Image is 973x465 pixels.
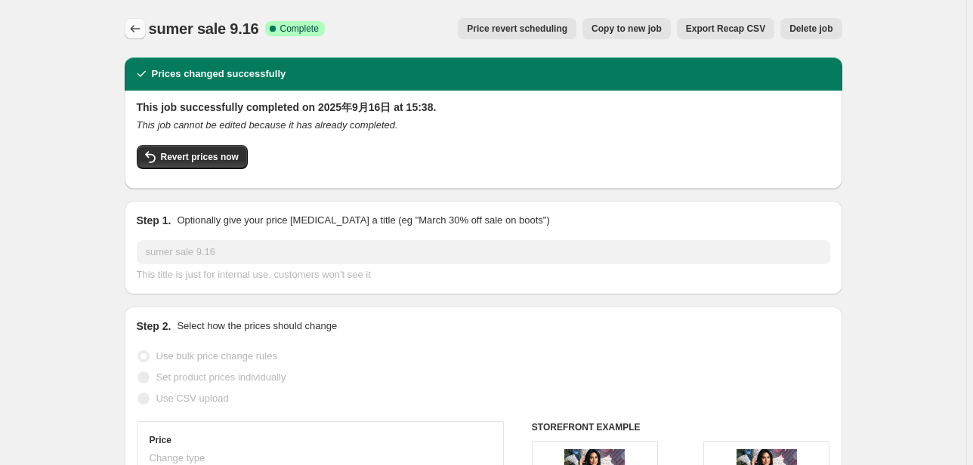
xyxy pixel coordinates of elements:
[156,371,286,383] span: Set product prices individually
[161,151,239,163] span: Revert prices now
[137,100,830,115] h2: This job successfully completed on 2025年9月16日 at 15:38.
[780,18,842,39] button: Delete job
[150,434,171,446] h3: Price
[582,18,671,39] button: Copy to new job
[467,23,567,35] span: Price revert scheduling
[458,18,576,39] button: Price revert scheduling
[149,20,259,37] span: sumer sale 9.16
[677,18,774,39] button: Export Recap CSV
[150,452,205,463] span: Change type
[137,240,830,264] input: 30% off holiday sale
[156,393,229,404] span: Use CSV upload
[137,269,371,280] span: This title is just for internal use, customers won't see it
[137,213,171,228] h2: Step 1.
[137,319,171,334] h2: Step 2.
[125,18,146,39] button: Price change jobs
[532,421,830,433] h6: STOREFRONT EXAMPLE
[789,23,832,35] span: Delete job
[177,319,337,334] p: Select how the prices should change
[152,66,286,82] h2: Prices changed successfully
[137,145,248,169] button: Revert prices now
[156,350,277,362] span: Use bulk price change rules
[280,23,319,35] span: Complete
[592,23,662,35] span: Copy to new job
[137,119,398,131] i: This job cannot be edited because it has already completed.
[177,213,549,228] p: Optionally give your price [MEDICAL_DATA] a title (eg "March 30% off sale on boots")
[686,23,765,35] span: Export Recap CSV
